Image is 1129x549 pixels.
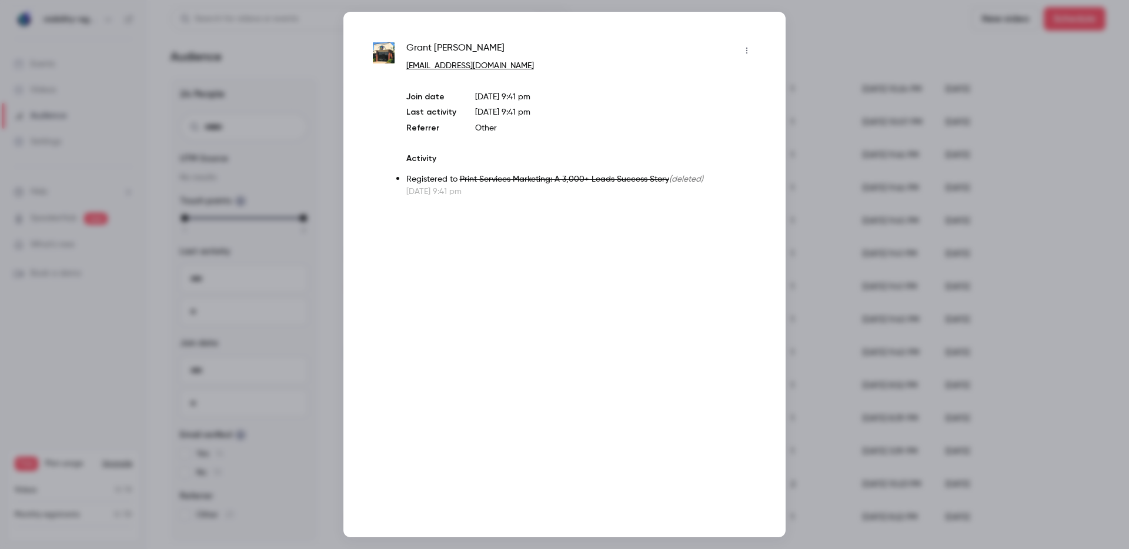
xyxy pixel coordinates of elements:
[460,175,669,183] span: Print Services Marketing: A 3,000+ Leads Success Story
[475,108,530,116] span: [DATE] 9:41 pm
[475,91,756,103] p: [DATE] 9:41 pm
[475,122,756,134] p: Other
[406,41,505,60] span: Grant [PERSON_NAME]
[406,62,534,70] a: [EMAIL_ADDRESS][DOMAIN_NAME]
[406,153,756,165] p: Activity
[669,175,703,183] span: (deleted)
[406,106,456,119] p: Last activity
[406,186,756,197] p: [DATE] 9:41 pm
[373,42,395,64] img: colorgraphicprint.com
[406,91,456,103] p: Join date
[406,122,456,134] p: Referrer
[406,173,756,186] p: Registered to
